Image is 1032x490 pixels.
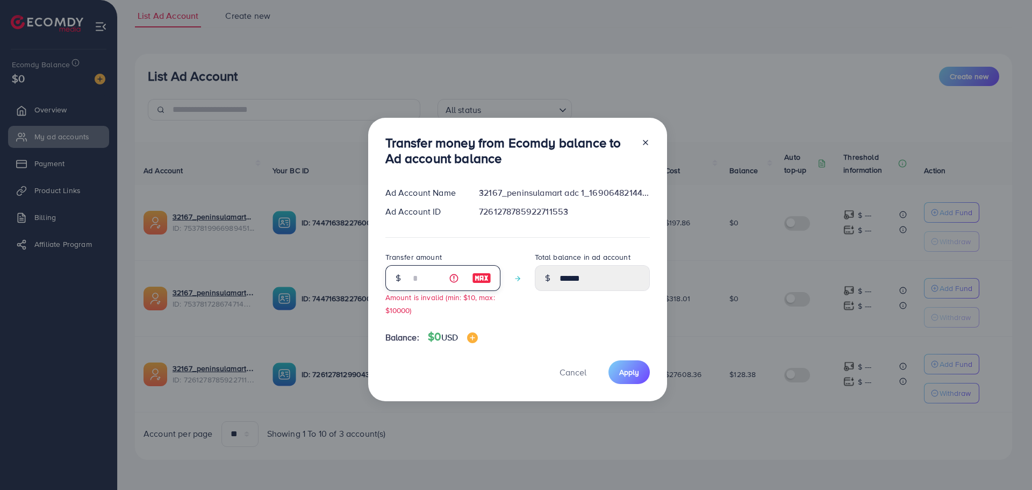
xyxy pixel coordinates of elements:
span: Balance: [385,331,419,344]
div: 7261278785922711553 [470,205,658,218]
img: image [472,272,491,285]
button: Apply [608,360,650,384]
h4: $0 [428,330,478,344]
iframe: Chat [986,442,1024,482]
div: Ad Account ID [377,205,471,218]
img: image [467,332,478,343]
div: 32167_peninsulamart adc 1_1690648214482 [470,187,658,199]
span: Apply [619,367,639,378]
label: Total balance in ad account [535,252,630,262]
h3: Transfer money from Ecomdy balance to Ad account balance [385,135,633,166]
div: Ad Account Name [377,187,471,199]
label: Transfer amount [385,252,442,262]
button: Cancel [546,360,600,384]
span: Cancel [560,366,586,378]
span: USD [441,331,458,343]
small: Amount is invalid (min: $10, max: $10000) [385,292,495,315]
